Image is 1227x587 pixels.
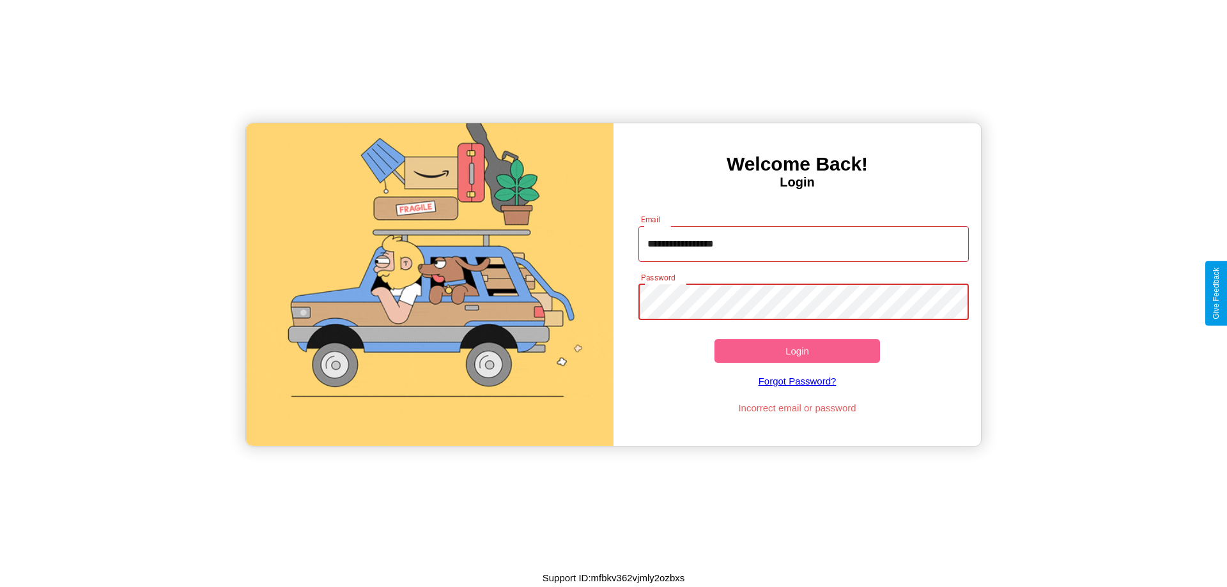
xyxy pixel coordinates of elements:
div: Give Feedback [1212,268,1221,319]
label: Password [641,272,675,283]
p: Support ID: mfbkv362vjmly2ozbxs [543,569,685,586]
h3: Welcome Back! [613,153,981,175]
h4: Login [613,175,981,190]
img: gif [246,123,613,446]
a: Forgot Password? [632,363,963,399]
label: Email [641,214,661,225]
button: Login [714,339,880,363]
p: Incorrect email or password [632,399,963,416]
